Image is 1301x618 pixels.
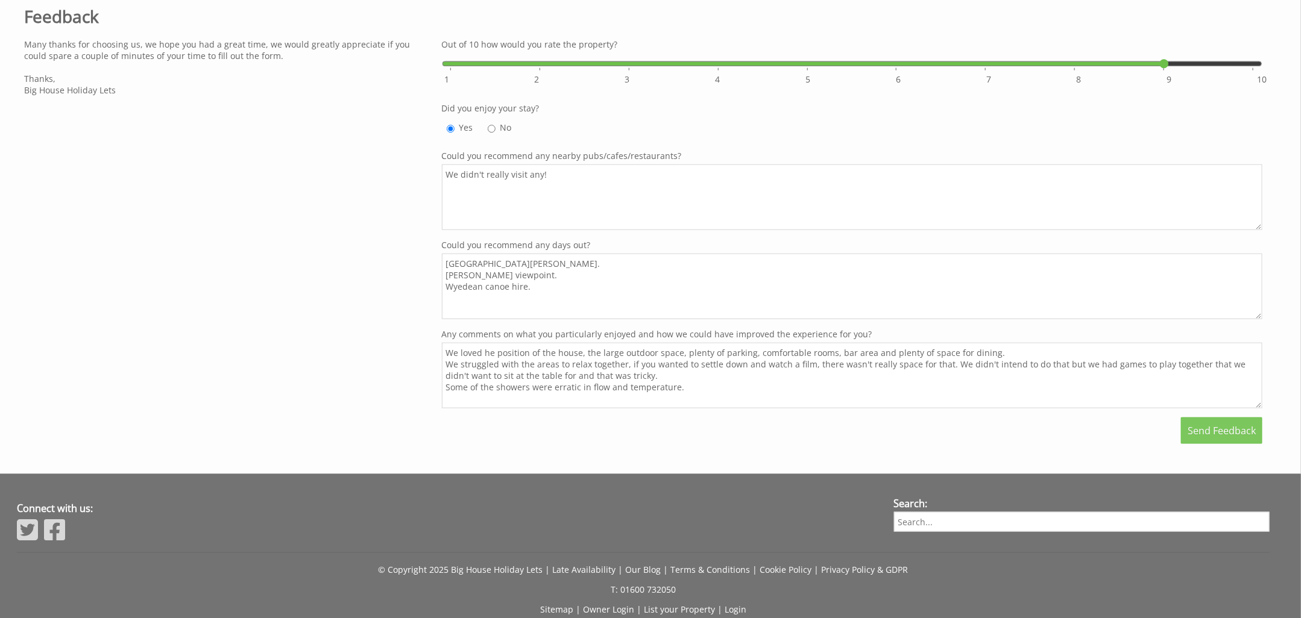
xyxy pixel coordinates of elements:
[540,604,573,615] a: Sitemap
[442,328,1262,340] label: Any comments on what you particularly enjoyed and how we could have improved the experience for you?
[17,518,38,542] img: Twitter
[626,564,661,575] a: Our Blog
[442,39,1262,50] label: Out of 10 how would you rate the property?
[442,102,1262,114] label: Did you enjoy your stay?
[753,564,758,575] span: |
[583,604,634,615] a: Owner Login
[44,518,65,542] img: Facebook
[637,604,641,615] span: |
[1181,417,1262,444] button: Send Feedback
[17,502,869,515] h3: Connect with us:
[496,122,517,133] label: No
[822,564,909,575] a: Privacy Policy & GDPR
[442,150,1262,161] label: Could you recommend any nearby pubs/cafes/restaurants?
[725,604,746,615] a: Login
[644,604,715,615] a: List your Property
[664,564,669,575] span: |
[442,239,1262,251] label: Could you recommend any days out?
[24,39,427,96] p: Many thanks for choosing us, we hope you had a great time, we would greatly appreciate if you cou...
[379,564,543,575] a: © Copyright 2025 Big House Holiday Lets
[760,564,812,575] a: Cookie Policy
[24,5,1262,28] h1: Feedback
[814,564,819,575] span: |
[455,122,478,133] label: Yes
[894,497,1270,510] h3: Search:
[717,604,722,615] span: |
[546,564,550,575] span: |
[894,512,1270,532] input: Search...
[611,584,676,595] a: T: 01600 732050
[671,564,751,575] a: Terms & Conditions
[553,564,616,575] a: Late Availability
[576,604,581,615] span: |
[1188,424,1256,437] span: Send Feedback
[619,564,623,575] span: |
